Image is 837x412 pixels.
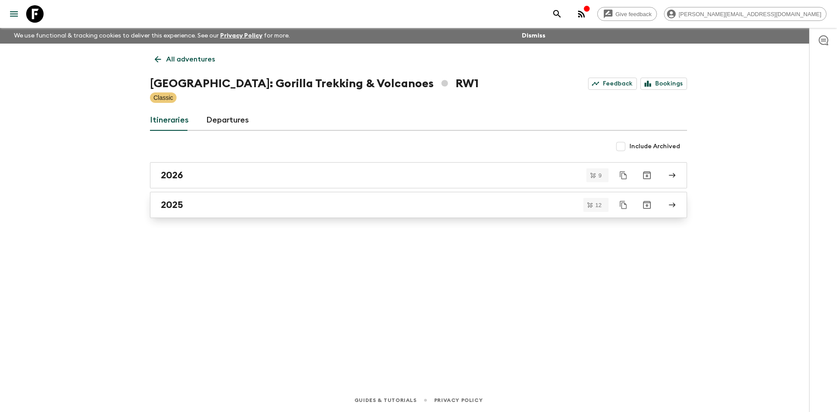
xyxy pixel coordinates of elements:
p: All adventures [166,54,215,65]
h1: [GEOGRAPHIC_DATA]: Gorilla Trekking & Volcanoes RW1 [150,75,479,92]
a: 2026 [150,162,687,188]
a: Privacy Policy [434,395,483,405]
p: We use functional & tracking cookies to deliver this experience. See our for more. [10,28,293,44]
span: 12 [590,202,607,208]
span: [PERSON_NAME][EMAIL_ADDRESS][DOMAIN_NAME] [674,11,826,17]
a: Privacy Policy [220,33,262,39]
div: [PERSON_NAME][EMAIL_ADDRESS][DOMAIN_NAME] [664,7,827,21]
a: Guides & Tutorials [354,395,417,405]
span: Give feedback [611,11,657,17]
button: search adventures [548,5,566,23]
button: Dismiss [520,30,548,42]
button: Duplicate [616,167,631,183]
a: Itineraries [150,110,189,131]
a: Departures [206,110,249,131]
h2: 2026 [161,170,183,181]
h2: 2025 [161,199,183,211]
button: Archive [638,167,656,184]
a: Feedback [588,78,637,90]
span: 9 [593,173,607,178]
button: menu [5,5,23,23]
button: Duplicate [616,197,631,213]
p: Classic [153,93,173,102]
a: All adventures [150,51,220,68]
button: Archive [638,196,656,214]
span: Include Archived [629,142,680,151]
a: Give feedback [597,7,657,21]
a: Bookings [640,78,687,90]
a: 2025 [150,192,687,218]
